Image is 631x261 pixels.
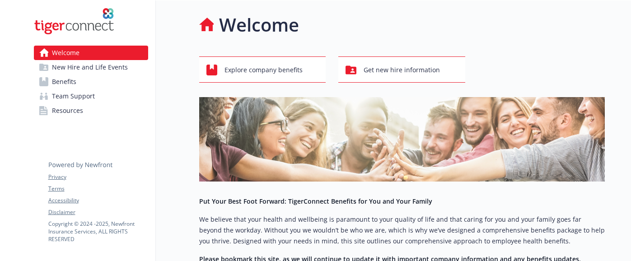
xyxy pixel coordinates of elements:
[364,61,440,79] span: Get new hire information
[48,196,148,205] a: Accessibility
[219,11,299,38] h1: Welcome
[48,185,148,193] a: Terms
[52,46,79,60] span: Welcome
[48,208,148,216] a: Disclaimer
[34,60,148,75] a: New Hire and Life Events
[199,97,605,182] img: overview page banner
[48,220,148,243] p: Copyright © 2024 - 2025 , Newfront Insurance Services, ALL RIGHTS RESERVED
[199,197,432,205] strong: Put Your Best Foot Forward: TigerConnect Benefits for You and Your Family
[338,56,465,83] button: Get new hire information
[34,103,148,118] a: Resources
[48,173,148,181] a: Privacy
[52,89,95,103] span: Team Support
[52,75,76,89] span: Benefits
[34,75,148,89] a: Benefits
[199,214,605,247] p: We believe that your health and wellbeing is paramount to your quality of life and that caring fo...
[52,103,83,118] span: Resources
[199,56,326,83] button: Explore company benefits
[34,89,148,103] a: Team Support
[34,46,148,60] a: Welcome
[224,61,303,79] span: Explore company benefits
[52,60,128,75] span: New Hire and Life Events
